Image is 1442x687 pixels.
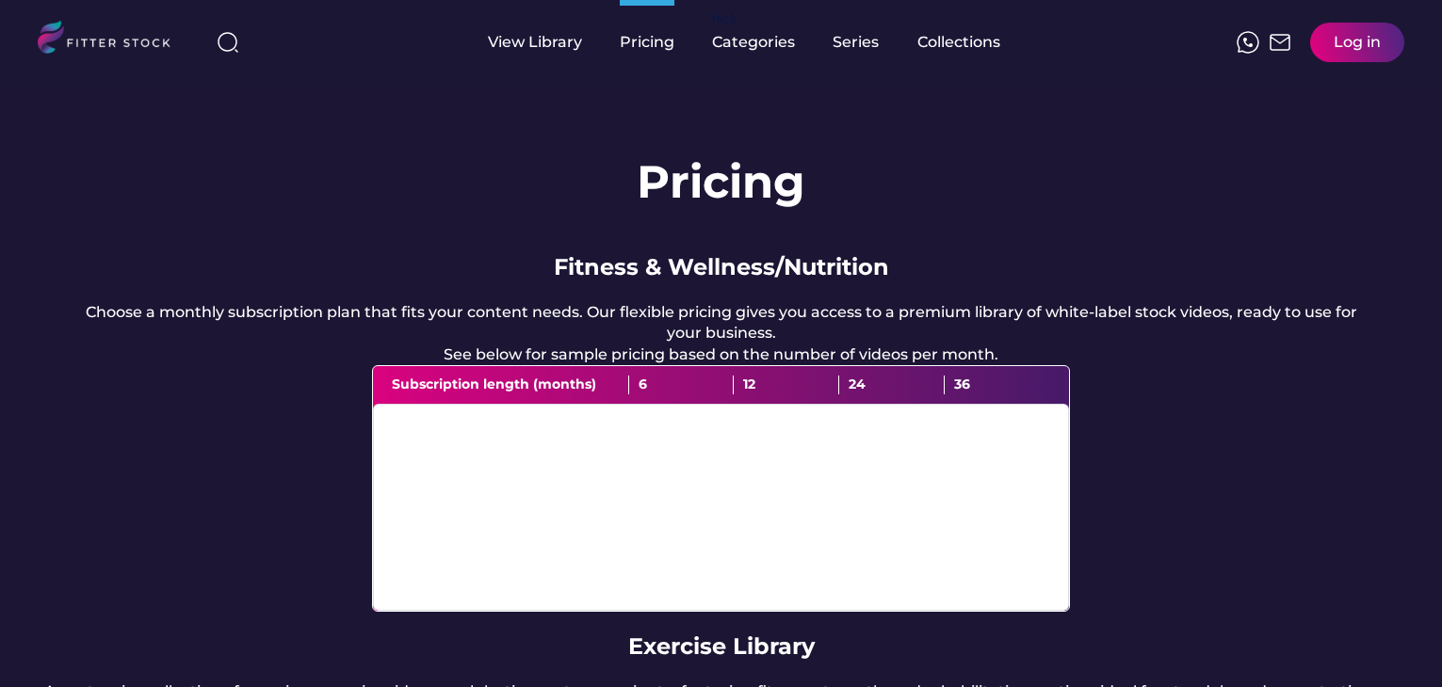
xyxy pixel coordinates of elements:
div: 36 [945,375,1050,394]
img: meteor-icons_whatsapp%20%281%29.svg [1237,31,1259,54]
div: fvck [712,9,737,28]
div: 12 [734,375,839,394]
div: 24 [839,375,945,394]
div: Choose a monthly subscription plan that fits your content needs. Our flexible pricing gives you a... [75,302,1367,365]
div: Categories [712,32,795,53]
div: Series [833,32,880,53]
div: Fitness & Wellness/Nutrition [554,251,889,283]
div: Log in [1334,32,1381,53]
div: Exercise Library [628,631,815,663]
div: 6 [629,375,735,394]
img: Frame%2051.svg [1269,31,1291,54]
h1: Pricing [637,151,805,214]
img: search-normal%203.svg [217,31,239,54]
div: Pricing [620,32,674,53]
div: Subscription length (months) [392,375,629,394]
div: View Library [488,32,582,53]
img: LOGO.svg [38,21,186,59]
div: Collections [917,32,1000,53]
